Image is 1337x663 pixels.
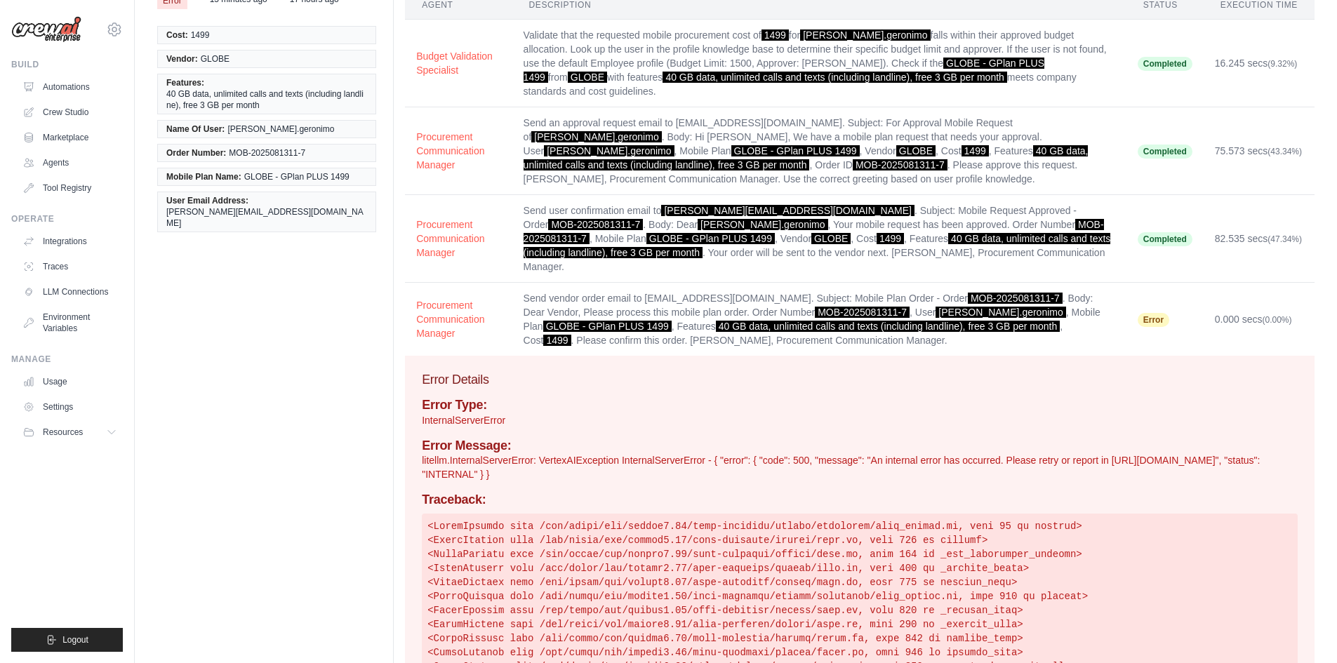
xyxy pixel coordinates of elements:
[422,413,1298,427] p: InternalServerError
[716,321,1060,332] span: 40 GB data, unlimited calls and texts (including landline), free 3 GB per month
[531,131,661,142] span: [PERSON_NAME].geronimo
[512,20,1126,107] td: Validate that the requested mobile procurement cost of for falls within their approved budget all...
[17,370,123,393] a: Usage
[166,171,241,182] span: Mobile Plan Name:
[11,16,81,43] img: Logo
[166,53,198,65] span: Vendor:
[166,77,204,88] span: Features:
[731,145,860,156] span: GLOBE - GPlan PLUS 1499
[661,205,914,216] span: [PERSON_NAME][EMAIL_ADDRESS][DOMAIN_NAME]
[1138,313,1169,327] span: Error
[17,101,123,123] a: Crew Studio
[11,59,123,70] div: Build
[524,219,1104,244] span: MOB-2025081311-7
[512,107,1126,195] td: Send an approval request email to [EMAIL_ADDRESS][DOMAIN_NAME]. Subject: For Approval Mobile Requ...
[1204,195,1315,283] td: 82.535 secs
[17,396,123,418] a: Settings
[962,145,989,156] span: 1499
[1263,315,1292,325] span: (0.00%)
[191,29,210,41] span: 1499
[698,219,827,230] span: [PERSON_NAME].geronimo
[17,255,123,278] a: Traces
[1267,596,1337,663] iframe: Chat Widget
[416,49,500,77] button: Budget Validation Specialist
[761,29,789,41] span: 1499
[663,72,1006,83] span: 40 GB data, unlimited calls and texts (including landline), free 3 GB per month
[422,438,1298,454] h4: Error Message:
[166,195,248,206] span: User Email Address:
[416,298,500,340] button: Procurement Communication Manager
[1204,107,1315,195] td: 75.573 secs
[166,147,226,159] span: Order Number:
[543,335,571,346] span: 1499
[244,171,350,182] span: GLOBE - GPlan PLUS 1499
[166,123,225,135] span: Name Of User:
[1268,147,1302,156] span: (43.34%)
[17,421,123,443] button: Resources
[17,152,123,174] a: Agents
[62,634,88,645] span: Logout
[1204,283,1315,356] td: 0.000 secs
[811,233,851,244] span: GLOBE
[422,370,1298,389] h3: Error Details
[512,283,1126,356] td: Send vendor order email to [EMAIL_ADDRESS][DOMAIN_NAME]. Subject: Mobile Plan Order - Order . Bod...
[877,233,904,244] span: 1499
[1268,59,1297,69] span: (9.32%)
[166,88,367,111] span: 40 GB data, unlimited calls and texts (including landline), free 3 GB per month
[422,493,1298,508] h4: Traceback:
[227,123,334,135] span: [PERSON_NAME].geronimo
[548,219,643,230] span: MOB-2025081311-7
[17,281,123,303] a: LLM Connections
[896,145,936,156] span: GLOBE
[11,628,123,652] button: Logout
[800,29,930,41] span: [PERSON_NAME].geronimo
[1138,57,1192,71] span: Completed
[229,147,305,159] span: MOB-2025081311-7
[543,321,672,332] span: GLOBE - GPlan PLUS 1499
[17,76,123,98] a: Automations
[43,427,83,438] span: Resources
[1204,20,1315,107] td: 16.245 secs
[1268,234,1302,244] span: (47.34%)
[416,130,500,172] button: Procurement Communication Manager
[422,398,1298,413] h4: Error Type:
[416,217,500,260] button: Procurement Communication Manager
[11,354,123,365] div: Manage
[17,126,123,149] a: Marketplace
[1138,232,1192,246] span: Completed
[1138,145,1192,159] span: Completed
[853,159,947,170] span: MOB-2025081311-7
[201,53,230,65] span: GLOBE
[936,307,1065,318] span: [PERSON_NAME].geronimo
[11,213,123,225] div: Operate
[17,177,123,199] a: Tool Registry
[568,72,607,83] span: GLOBE
[544,145,674,156] span: [PERSON_NAME].geronimo
[166,29,188,41] span: Cost:
[512,195,1126,283] td: Send user confirmation email to . Subject: Mobile Request Approved - Order . Body: Dear , Your mo...
[646,233,775,244] span: GLOBE - GPlan PLUS 1499
[968,293,1063,304] span: MOB-2025081311-7
[17,306,123,340] a: Environment Variables
[815,307,910,318] span: MOB-2025081311-7
[166,206,367,229] span: [PERSON_NAME][EMAIL_ADDRESS][DOMAIN_NAME]
[17,230,123,253] a: Integrations
[422,453,1298,481] p: litellm.InternalServerError: VertexAIException InternalServerError - { "error": { "code": 500, "m...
